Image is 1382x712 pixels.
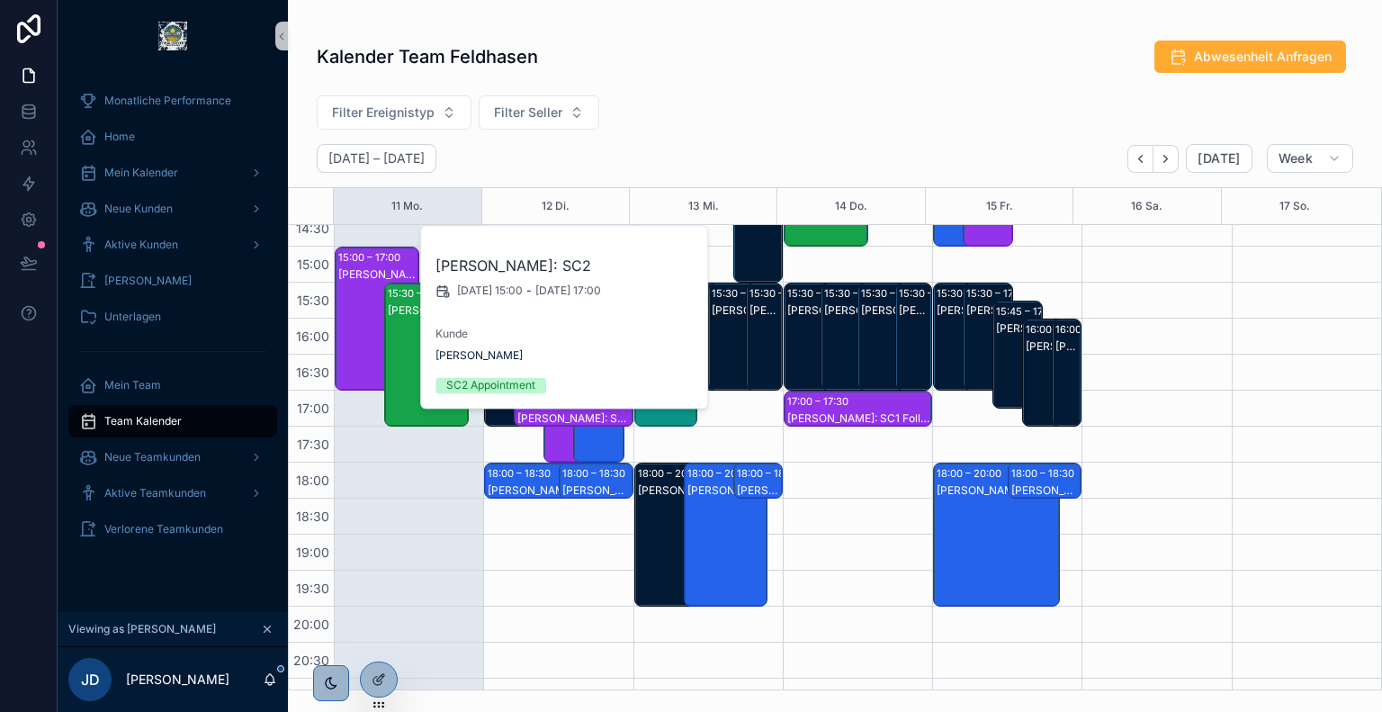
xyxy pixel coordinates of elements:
[1198,150,1240,167] span: [DATE]
[1055,339,1080,354] div: [PERSON_NAME]: SC1
[435,255,695,276] h2: [PERSON_NAME]: SC2
[937,464,1006,482] div: 18:00 – 20:00
[104,94,231,108] span: Monatliche Performance
[292,545,334,560] span: 19:00
[1053,320,1081,426] div: 16:00 – 17:30[PERSON_NAME]: SC1
[1011,483,1081,498] div: [PERSON_NAME]: SC1 Follow Up
[479,95,599,130] button: Select Button
[292,473,334,488] span: 18:00
[1131,188,1162,224] div: 16 Sa.
[685,464,767,606] div: 18:00 – 20:00[PERSON_NAME]: SC2
[734,464,782,498] div: 18:00 – 18:30[PERSON_NAME]: SC1 Follow Up
[638,483,717,498] div: [PERSON_NAME]: Referral - [PERSON_NAME]
[68,85,277,117] a: Monatliche Performance
[338,248,405,266] div: 15:00 – 17:00
[104,486,206,500] span: Aktive Teamkunden
[68,369,277,401] a: Mein Team
[966,284,1033,302] div: 15:30 – 17:00
[996,321,1041,336] div: [PERSON_NAME]: SC1
[388,303,467,318] div: [PERSON_NAME]: SC2
[899,303,930,318] div: [PERSON_NAME]: SC1
[787,303,845,318] div: [PERSON_NAME]: SC1
[446,377,535,393] div: SC2 Appointment
[292,581,334,596] span: 19:30
[996,302,1061,320] div: 15:45 – 17:15
[1009,464,1081,498] div: 18:00 – 18:30[PERSON_NAME]: SC1 Follow Up
[104,310,161,324] span: Unterlagen
[104,274,192,288] span: [PERSON_NAME]
[934,284,983,390] div: 15:30 – 17:00[PERSON_NAME]: SC1
[635,464,718,606] div: 18:00 – 20:00[PERSON_NAME]: Referral - [PERSON_NAME]
[787,284,854,302] div: 15:30 – 17:00
[68,477,277,509] a: Aktive Teamkunden
[517,411,631,426] div: [PERSON_NAME]: SC1 Follow Up
[81,669,100,690] span: JD
[104,202,173,216] span: Neue Kunden
[1267,144,1353,173] button: Week
[542,188,570,224] button: 12 Di.
[68,265,277,297] a: [PERSON_NAME]
[1186,144,1252,173] button: [DATE]
[1023,320,1072,426] div: 16:00 – 17:30[PERSON_NAME]: SC1
[289,617,334,632] span: 20:00
[435,327,695,341] span: Kunde
[68,193,277,225] a: Neue Kunden
[1026,320,1092,338] div: 16:00 – 17:30
[934,464,1058,606] div: 18:00 – 20:00[PERSON_NAME]: SC2
[993,302,1042,408] div: 15:45 – 17:15[PERSON_NAME]: SC1
[292,293,334,308] span: 15:30
[292,401,334,416] span: 17:00
[68,405,277,437] a: Team Kalender
[966,303,1011,318] div: [PERSON_NAME]: SC1
[68,121,277,153] a: Home
[104,450,201,464] span: Neue Teamkunden
[104,130,135,144] span: Home
[494,104,562,122] span: Filter Seller
[861,303,919,318] div: [PERSON_NAME]: SC1
[104,378,161,392] span: Mein Team
[899,284,965,302] div: 15:30 – 17:00
[336,248,418,390] div: 15:00 – 17:00[PERSON_NAME]: SC2
[1026,339,1071,354] div: [PERSON_NAME]: SC1
[1011,464,1079,482] div: 18:00 – 18:30
[896,284,931,390] div: 15:30 – 17:00[PERSON_NAME]: SC1
[821,284,883,390] div: 15:30 – 17:00[PERSON_NAME]: SC1
[292,509,334,524] span: 18:30
[68,229,277,261] a: Aktive Kunden
[1154,41,1346,73] button: Abwesenheit Anfragen
[785,392,931,426] div: 17:00 – 17:30[PERSON_NAME]: SC1 Follow Up
[292,689,334,704] span: 21:00
[317,44,538,69] h1: Kalender Team Feldhasen
[126,671,229,689] p: [PERSON_NAME]
[292,365,334,380] span: 16:30
[488,464,555,482] div: 18:00 – 18:30
[338,267,417,282] div: [PERSON_NAME]: SC2
[292,437,334,452] span: 17:30
[687,483,767,498] div: [PERSON_NAME]: SC2
[734,176,782,282] div: 14:00 – 15:30[PERSON_NAME]: SC1
[158,22,187,50] img: App logo
[68,622,216,636] span: Viewing as [PERSON_NAME]
[986,188,1013,224] button: 15 Fr.
[824,303,882,318] div: [PERSON_NAME]: SC1
[104,522,223,536] span: Verlorene Teamkunden
[560,464,633,498] div: 18:00 – 18:30[PERSON_NAME]: SC1 Follow Up
[1153,145,1179,173] button: Next
[535,284,601,298] span: [DATE] 17:00
[391,188,423,224] div: 11 Mo.
[317,95,471,130] button: Select Button
[485,464,609,498] div: 18:00 – 18:30[PERSON_NAME]: SC1 Follow Up
[104,414,182,428] span: Team Kalender
[68,301,277,333] a: Unterlagen
[712,284,778,302] div: 15:30 – 17:00
[457,284,523,298] span: [DATE] 15:00
[1279,188,1310,224] div: 17 So.
[688,188,719,224] div: 13 Mi.
[68,157,277,189] a: Mein Kalender
[835,188,867,224] button: 14 Do.
[687,464,757,482] div: 18:00 – 20:00
[58,72,288,569] div: scrollable content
